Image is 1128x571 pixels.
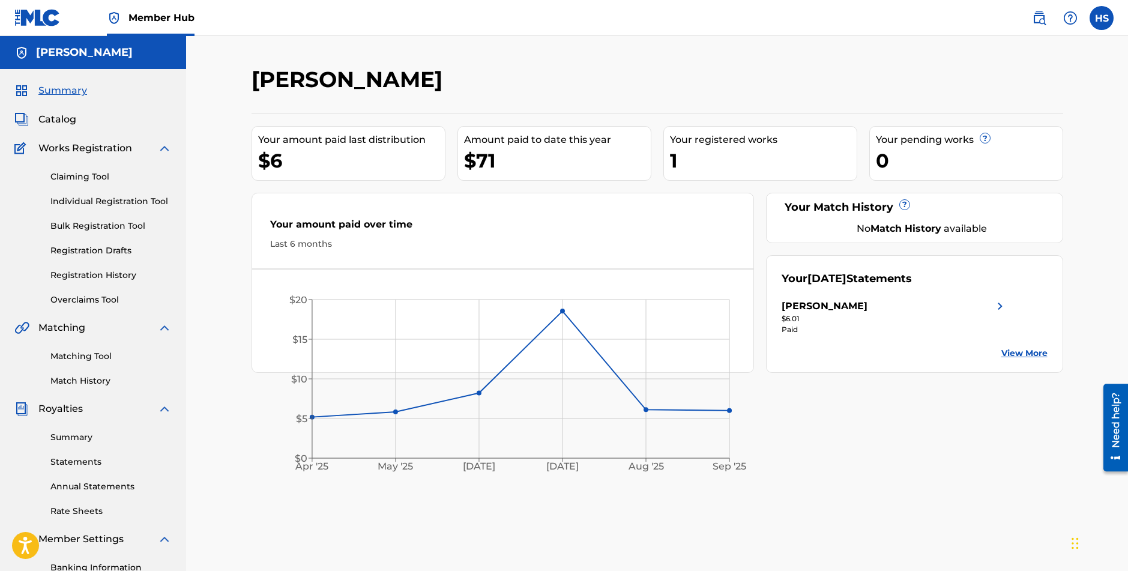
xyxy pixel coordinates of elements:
[782,299,1007,335] a: [PERSON_NAME]right chevron icon$6.01Paid
[38,321,85,335] span: Matching
[876,147,1063,174] div: 0
[258,147,445,174] div: $6
[14,83,29,98] img: Summary
[292,334,307,345] tspan: $15
[900,200,909,210] span: ?
[782,324,1007,335] div: Paid
[270,238,736,250] div: Last 6 months
[782,299,867,313] div: [PERSON_NAME]
[128,11,195,25] span: Member Hub
[14,83,87,98] a: SummarySummary
[38,402,83,416] span: Royalties
[296,413,307,424] tspan: $5
[38,83,87,98] span: Summary
[1058,6,1082,30] div: Help
[295,453,307,464] tspan: $0
[14,112,29,127] img: Catalog
[50,431,172,444] a: Summary
[14,46,29,60] img: Accounts
[14,141,30,156] img: Works Registration
[993,299,1007,313] img: right chevron icon
[1063,11,1078,25] img: help
[50,294,172,306] a: Overclaims Tool
[258,133,445,147] div: Your amount paid last distribution
[295,461,328,473] tspan: Apr '25
[14,532,29,546] img: Member Settings
[289,294,307,306] tspan: $20
[378,461,413,473] tspan: May '25
[107,11,121,25] img: Top Rightsholder
[38,141,132,156] span: Works Registration
[464,147,651,174] div: $71
[1090,6,1114,30] div: User Menu
[1001,347,1048,360] a: View More
[14,112,76,127] a: CatalogCatalog
[14,321,29,335] img: Matching
[463,461,495,473] tspan: [DATE]
[50,350,172,363] a: Matching Tool
[14,9,61,26] img: MLC Logo
[38,532,124,546] span: Member Settings
[1027,6,1051,30] a: Public Search
[797,222,1048,236] div: No available
[50,505,172,518] a: Rate Sheets
[1094,379,1128,476] iframe: Resource Center
[980,133,990,143] span: ?
[782,271,912,287] div: Your Statements
[782,313,1007,324] div: $6.01
[157,402,172,416] img: expand
[870,223,941,234] strong: Match History
[1072,525,1079,561] div: Drag
[50,195,172,208] a: Individual Registration Tool
[1068,513,1128,571] iframe: Chat Widget
[50,244,172,257] a: Registration Drafts
[807,272,846,285] span: [DATE]
[50,456,172,468] a: Statements
[670,147,857,174] div: 1
[50,480,172,493] a: Annual Statements
[157,321,172,335] img: expand
[50,171,172,183] a: Claiming Tool
[464,133,651,147] div: Amount paid to date this year
[1032,11,1046,25] img: search
[546,461,579,473] tspan: [DATE]
[50,220,172,232] a: Bulk Registration Tool
[291,373,307,385] tspan: $10
[50,375,172,387] a: Match History
[876,133,1063,147] div: Your pending works
[252,66,448,93] h2: [PERSON_NAME]
[157,532,172,546] img: expand
[157,141,172,156] img: expand
[36,46,133,59] h5: HECTOR R SIERRA
[670,133,857,147] div: Your registered works
[628,461,664,473] tspan: Aug '25
[50,269,172,282] a: Registration History
[782,199,1048,216] div: Your Match History
[270,217,736,238] div: Your amount paid over time
[38,112,76,127] span: Catalog
[14,402,29,416] img: Royalties
[713,461,746,473] tspan: Sep '25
